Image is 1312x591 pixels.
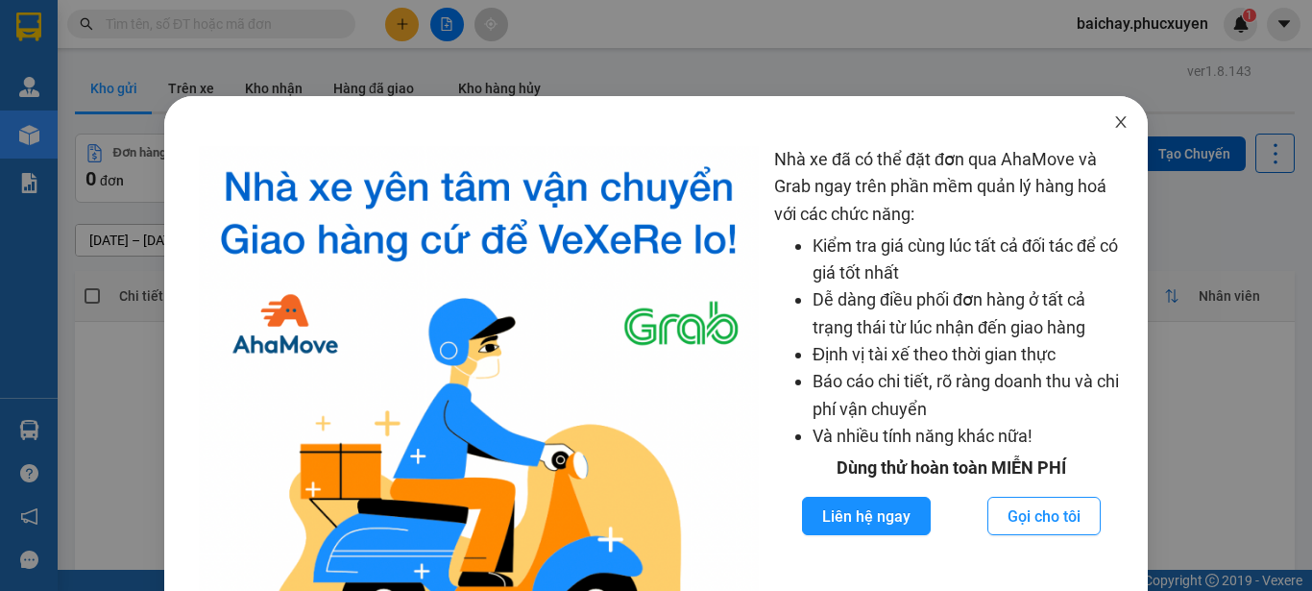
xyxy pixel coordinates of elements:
button: Liên hệ ngay [802,497,931,535]
li: Kiểm tra giá cùng lúc tất cả đối tác để có giá tốt nhất [813,233,1129,287]
button: Close [1094,96,1148,150]
span: Gọi cho tôi [1008,505,1081,529]
li: Định vị tài xế theo thời gian thực [813,341,1129,368]
li: Báo cáo chi tiết, rõ ràng doanh thu và chi phí vận chuyển [813,368,1129,423]
li: Dễ dàng điều phối đơn hàng ở tất cả trạng thái từ lúc nhận đến giao hàng [813,286,1129,341]
div: Dùng thử hoàn toàn MIỄN PHÍ [774,455,1129,481]
span: close [1113,114,1129,130]
span: Liên hệ ngay [822,505,911,529]
li: Và nhiều tính năng khác nữa! [813,423,1129,450]
button: Gọi cho tôi [987,497,1101,535]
